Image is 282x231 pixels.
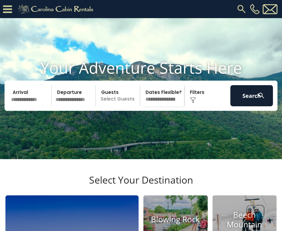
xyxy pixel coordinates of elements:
button: Search [230,85,273,106]
img: Khaki-logo.png [15,3,98,15]
a: [PHONE_NUMBER] [248,4,261,14]
img: search-regular.svg [236,4,247,14]
h1: Your Adventure Starts Here [5,58,277,77]
h3: Select Your Destination [5,174,277,195]
h4: Blowing Rock [143,215,208,224]
p: Select Guests [98,85,140,106]
img: search-regular-white.png [258,92,265,99]
img: filter--v1.png [190,97,196,103]
h4: Beech Mountain [213,210,277,229]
